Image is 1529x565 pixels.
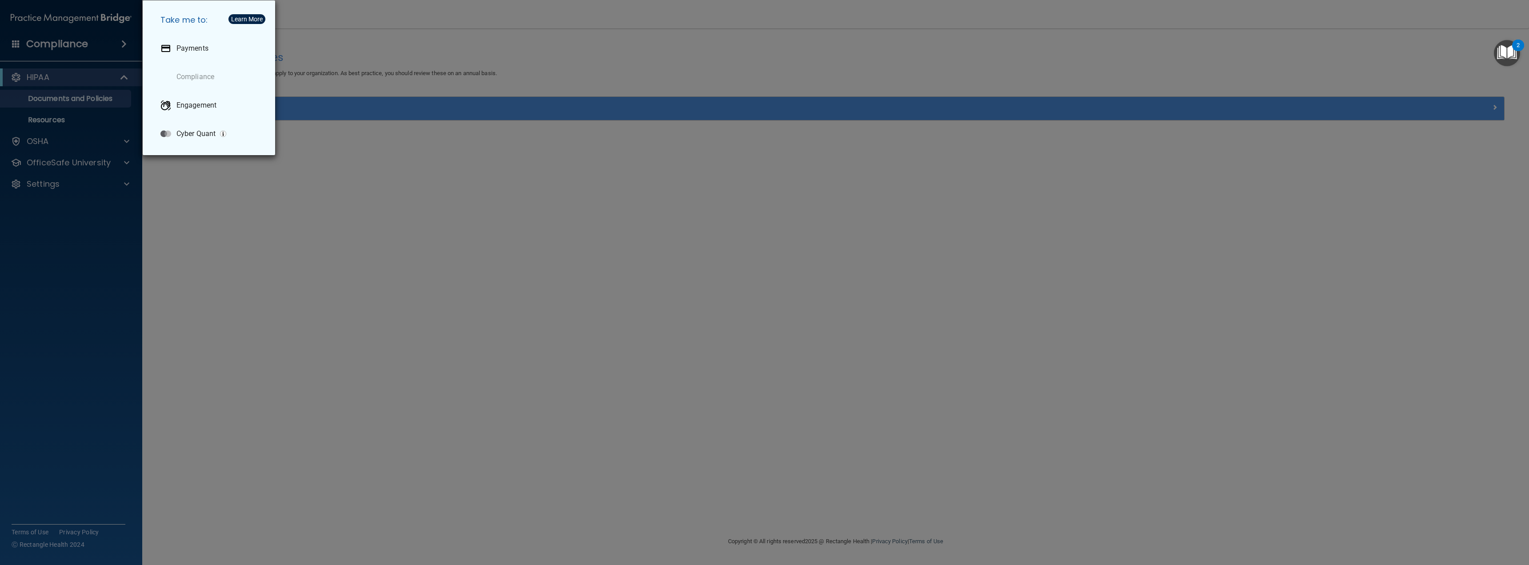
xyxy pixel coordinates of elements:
button: Learn More [228,14,265,24]
h5: Take me to: [153,8,268,32]
div: Learn More [231,16,263,22]
p: Cyber Quant [176,129,216,138]
button: Open Resource Center, 2 new notifications [1494,40,1520,66]
a: Compliance [153,64,268,89]
iframe: Drift Widget Chat Controller [1375,502,1518,537]
p: Payments [176,44,208,53]
p: Engagement [176,101,216,110]
a: Payments [153,36,268,61]
a: Cyber Quant [153,121,268,146]
div: 2 [1517,45,1520,57]
a: Engagement [153,93,268,118]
